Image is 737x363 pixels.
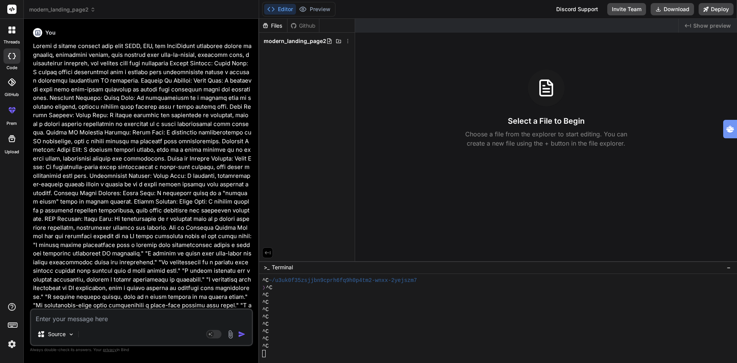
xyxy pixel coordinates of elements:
img: settings [5,338,18,351]
img: icon [238,330,246,338]
span: modern_landing_page2 [29,6,96,13]
span: ^C [262,299,269,306]
button: Invite Team [607,3,646,15]
span: modern_landing_page2 [264,37,326,45]
span: ^C [262,335,269,343]
h6: You [45,29,56,36]
span: ^C [262,306,269,313]
label: Upload [5,149,19,155]
span: − [727,264,731,271]
button: − [725,261,732,273]
img: Pick Models [68,331,74,338]
label: code [7,65,17,71]
div: Discord Support [552,3,603,15]
span: ^C [262,292,269,299]
label: prem [7,120,17,127]
span: ^C [262,277,269,284]
span: ~/u3uk0f35zsjjbn9cprh6fq9h0p4tm2-wnxx-2yejszm7 [269,277,417,284]
span: ^C [262,343,269,350]
div: Github [288,22,319,30]
span: >_ [264,264,269,271]
span: Terminal [272,264,293,271]
span: ^C [262,313,269,321]
p: Choose a file from the explorer to start editing. You can create a new file using the + button in... [460,129,632,148]
label: GitHub [5,91,19,98]
h3: Select a File to Begin [508,116,585,126]
span: ^C [262,328,269,335]
button: Editor [264,4,296,15]
button: Download [651,3,694,15]
span: ^C [266,284,273,292]
p: Always double-check its answers. Your in Bind [30,346,253,353]
label: threads [3,39,20,45]
p: Source [48,330,66,338]
button: Preview [296,4,334,15]
p: Loremi d sitame consect adip elit SEDD, EIU, tem InciDidunt utlaboree dolore magnaaliq, enimadmin... [33,42,251,353]
span: ^C [262,321,269,328]
img: attachment [226,330,235,339]
span: privacy [103,347,117,352]
span: Show preview [693,22,731,30]
div: Files [259,22,287,30]
span: ❯ [262,284,266,292]
button: Deploy [699,3,734,15]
